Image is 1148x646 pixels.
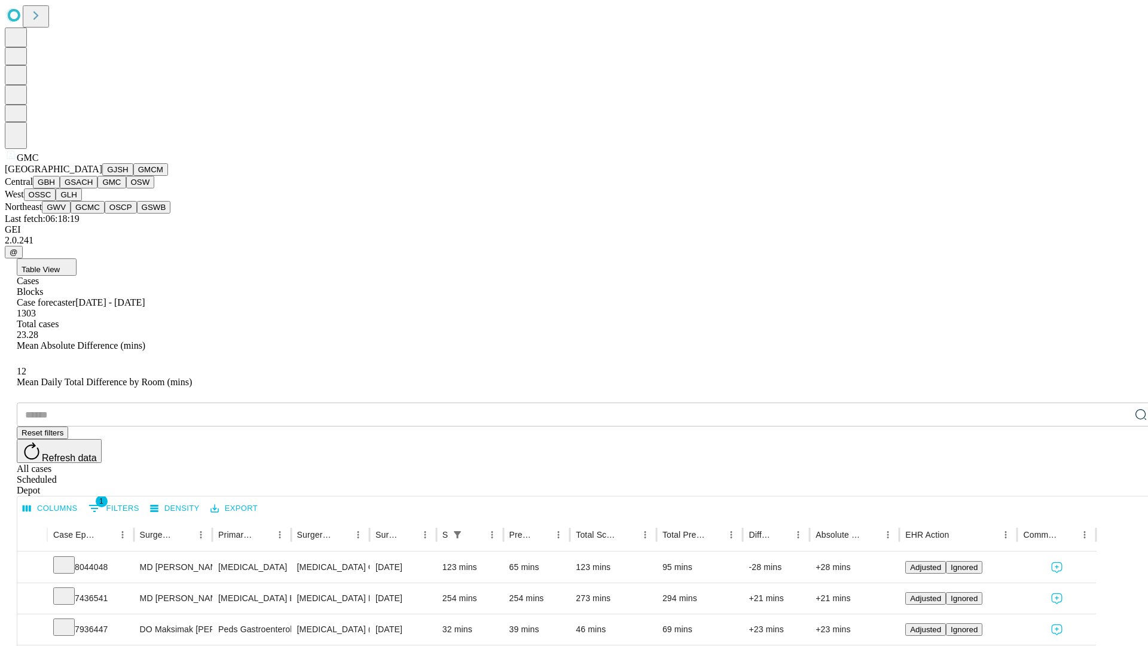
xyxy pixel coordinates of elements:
[17,258,77,276] button: Table View
[816,614,893,645] div: +23 mins
[86,499,142,518] button: Show filters
[662,552,737,583] div: 95 mins
[550,526,567,543] button: Menu
[620,526,637,543] button: Sort
[140,614,206,645] div: DO Maksimak [PERSON_NAME]
[20,499,81,518] button: Select columns
[17,330,38,340] span: 23.28
[102,163,133,176] button: GJSH
[910,625,941,634] span: Adjusted
[790,526,807,543] button: Menu
[96,495,108,507] span: 1
[42,201,71,214] button: GWV
[880,526,896,543] button: Menu
[816,530,862,540] div: Absolute Difference
[22,265,60,274] span: Table View
[950,526,967,543] button: Sort
[140,583,206,614] div: MD [PERSON_NAME]
[147,499,203,518] button: Density
[442,530,448,540] div: Scheduled In Room Duration
[297,530,332,540] div: Surgery Name
[17,319,59,329] span: Total cases
[297,552,364,583] div: [MEDICAL_DATA] OF SKIN ABDOMINAL
[637,526,654,543] button: Menu
[97,526,114,543] button: Sort
[126,176,155,188] button: OSW
[749,530,772,540] div: Difference
[17,340,145,351] span: Mean Absolute Difference (mins)
[53,614,128,645] div: 7936447
[1023,530,1058,540] div: Comments
[53,530,96,540] div: Case Epic Id
[218,552,285,583] div: [MEDICAL_DATA]
[105,201,137,214] button: OSCP
[576,530,619,540] div: Total Scheduled Duration
[863,526,880,543] button: Sort
[509,583,564,614] div: 254 mins
[140,530,175,540] div: Surgeon Name
[723,526,740,543] button: Menu
[706,526,723,543] button: Sort
[951,563,978,572] span: Ignored
[951,625,978,634] span: Ignored
[297,614,364,645] div: [MEDICAL_DATA] (EGD), FLEXIBLE, TRANSORAL, WITH [MEDICAL_DATA] SINGLE OR MULTIPLE
[17,439,102,463] button: Refresh data
[997,526,1014,543] button: Menu
[773,526,790,543] button: Sort
[375,614,430,645] div: [DATE]
[749,614,804,645] div: +23 mins
[33,176,60,188] button: GBH
[333,526,350,543] button: Sort
[56,188,81,201] button: GLH
[449,526,466,543] div: 1 active filter
[905,530,949,540] div: EHR Action
[193,526,209,543] button: Menu
[271,526,288,543] button: Menu
[22,428,63,437] span: Reset filters
[23,557,41,578] button: Expand
[137,201,171,214] button: GSWB
[42,453,97,463] span: Refresh data
[114,526,131,543] button: Menu
[946,623,982,636] button: Ignored
[255,526,271,543] button: Sort
[97,176,126,188] button: GMC
[749,552,804,583] div: -28 mins
[375,552,430,583] div: [DATE]
[910,563,941,572] span: Adjusted
[350,526,367,543] button: Menu
[140,552,206,583] div: MD [PERSON_NAME] [PERSON_NAME] Md
[905,561,946,574] button: Adjusted
[75,297,145,307] span: [DATE] - [DATE]
[1060,526,1076,543] button: Sort
[576,614,651,645] div: 46 mins
[17,308,36,318] span: 1303
[218,614,285,645] div: Peds Gastroenterology
[417,526,433,543] button: Menu
[71,201,105,214] button: GCMC
[60,176,97,188] button: GSACH
[10,248,18,257] span: @
[662,614,737,645] div: 69 mins
[662,530,706,540] div: Total Predicted Duration
[53,583,128,614] div: 7436541
[24,188,56,201] button: OSSC
[951,594,978,603] span: Ignored
[17,297,75,307] span: Case forecaster
[816,583,893,614] div: +21 mins
[442,583,497,614] div: 254 mins
[509,552,564,583] div: 65 mins
[133,163,168,176] button: GMCM
[5,176,33,187] span: Central
[905,592,946,605] button: Adjusted
[5,224,1143,235] div: GEI
[449,526,466,543] button: Show filters
[509,530,533,540] div: Predicted In Room Duration
[5,246,23,258] button: @
[5,214,80,224] span: Last fetch: 06:18:19
[207,499,261,518] button: Export
[53,552,128,583] div: 8044048
[218,530,253,540] div: Primary Service
[23,620,41,641] button: Expand
[23,589,41,610] button: Expand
